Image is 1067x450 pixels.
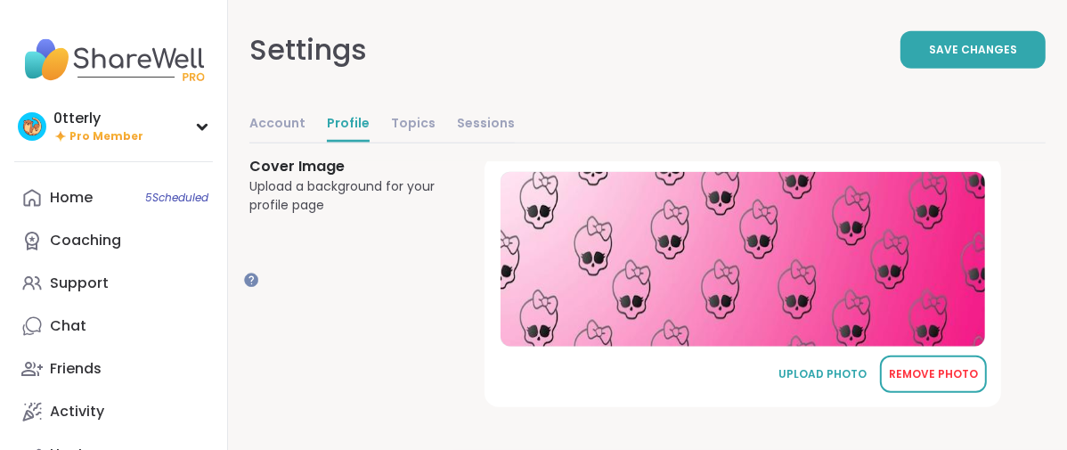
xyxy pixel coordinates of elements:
[50,188,93,208] div: Home
[50,274,109,293] div: Support
[14,348,213,390] a: Friends
[14,176,213,219] a: Home5Scheduled
[249,177,442,215] div: Upload a background for your profile page
[391,107,436,143] a: Topics
[14,262,213,305] a: Support
[244,273,258,287] iframe: Spotlight
[778,366,867,382] div: UPLOAD PHOTO
[50,402,104,421] div: Activity
[14,29,213,91] img: ShareWell Nav Logo
[900,31,1046,69] button: Save Changes
[249,29,367,71] div: Settings
[50,316,86,336] div: Chat
[18,112,46,141] img: 0tterly
[14,219,213,262] a: Coaching
[145,191,208,205] span: 5 Scheduled
[929,42,1017,58] span: Save Changes
[880,356,987,393] button: REMOVE PHOTO
[14,390,213,433] a: Activity
[53,109,143,128] div: 0tterly
[249,156,442,177] h3: Cover Image
[69,129,143,144] span: Pro Member
[249,107,305,143] a: Account
[327,107,370,143] a: Profile
[14,305,213,348] a: Chat
[50,359,102,379] div: Friends
[770,356,876,393] button: UPLOAD PHOTO
[457,107,515,143] a: Sessions
[50,231,121,250] div: Coaching
[889,366,978,382] div: REMOVE PHOTO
